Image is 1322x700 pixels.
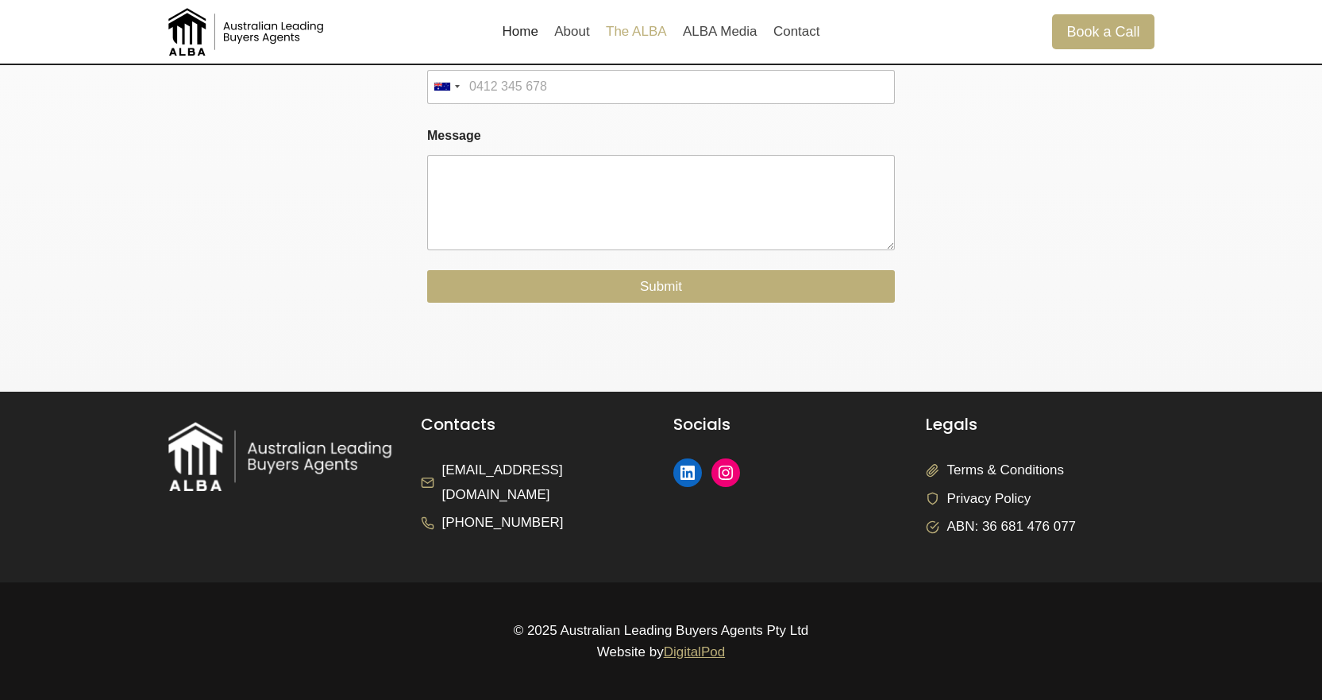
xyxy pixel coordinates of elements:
p: © 2025 Australian Leading Buyers Agents Pty Ltd Website by [168,620,1154,663]
a: [PHONE_NUMBER] [421,511,564,536]
span: Privacy Policy [947,487,1031,512]
span: [EMAIL_ADDRESS][DOMAIN_NAME] [442,458,649,507]
a: Book a Call [1052,14,1154,48]
a: The ALBA [598,13,675,51]
nav: Primary Navigation [494,13,827,51]
input: Phone [427,70,895,104]
a: Contact [765,13,828,51]
h5: Legals [926,416,1154,435]
a: Home [494,13,546,51]
h5: Socials [673,416,902,435]
a: DigitalPod [664,644,726,659]
button: Submit [427,270,895,303]
a: About [546,13,598,51]
h5: Contacts [421,416,649,435]
span: [PHONE_NUMBER] [442,511,564,536]
img: Australian Leading Buyers Agents [168,8,327,56]
span: Terms & Conditions [947,458,1064,483]
button: Selected country [427,70,465,104]
label: Message [427,128,895,143]
span: ABN: 36 681 476 077 [947,515,1077,540]
a: [EMAIL_ADDRESS][DOMAIN_NAME] [421,458,649,507]
a: ALBA Media [675,13,765,51]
